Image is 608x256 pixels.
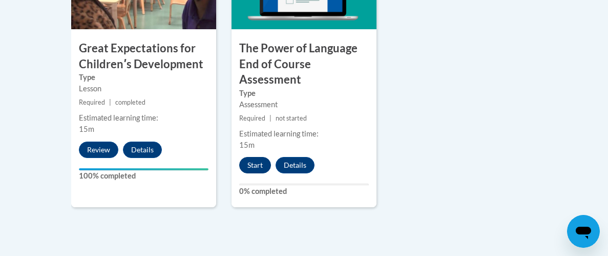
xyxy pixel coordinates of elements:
[239,141,255,149] span: 15m
[79,168,208,170] div: Your progress
[239,128,369,140] div: Estimated learning time:
[109,99,111,106] span: |
[276,157,315,173] button: Details
[269,114,271,122] span: |
[71,41,216,72] h3: Great Expectations for Childrenʹs Development
[567,215,600,248] iframe: Button to launch messaging window
[79,112,208,124] div: Estimated learning time:
[239,99,369,110] div: Assessment
[79,170,208,182] label: 100% completed
[115,99,145,106] span: completed
[79,83,208,94] div: Lesson
[239,157,271,173] button: Start
[79,99,105,106] span: Required
[239,114,265,122] span: Required
[79,142,118,158] button: Review
[239,88,369,99] label: Type
[123,142,162,158] button: Details
[79,72,208,83] label: Type
[232,41,376,88] h3: The Power of Language End of Course Assessment
[276,114,307,122] span: not started
[239,186,369,197] label: 0% completed
[79,125,94,133] span: 15m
